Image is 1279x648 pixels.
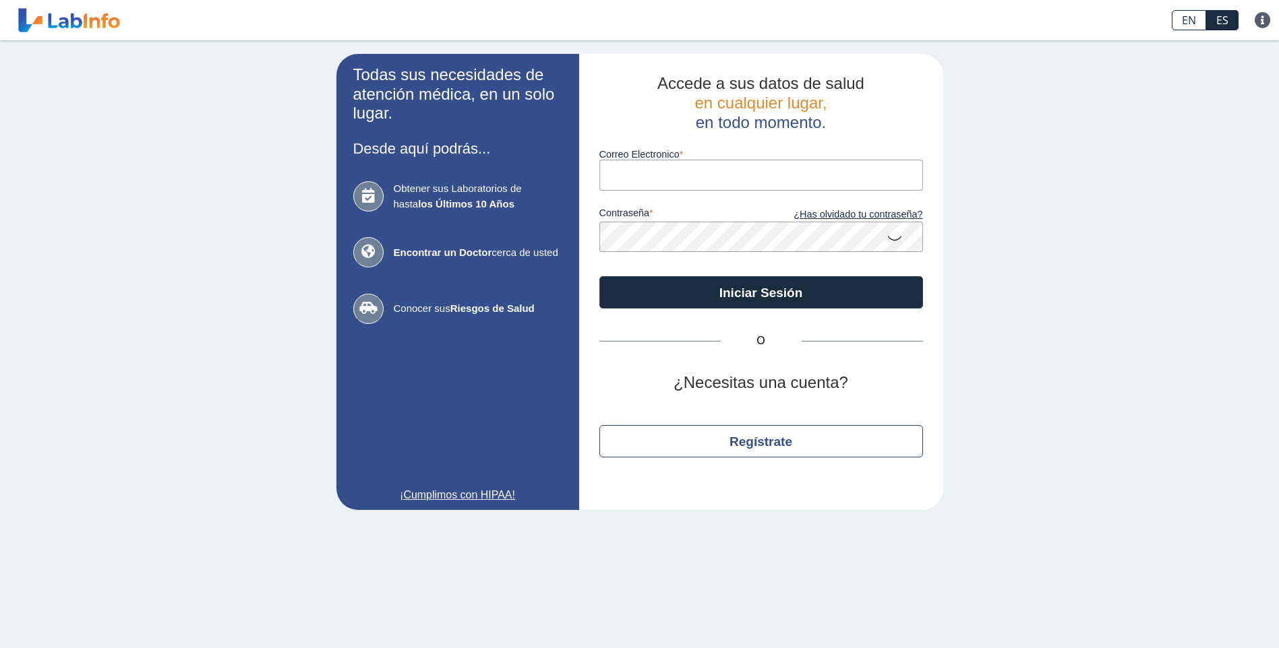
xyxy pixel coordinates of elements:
b: los Últimos 10 Años [418,198,514,209]
button: Regístrate [599,425,923,457]
span: Obtener sus Laboratorios de hasta [394,181,562,212]
button: Iniciar Sesión [599,276,923,309]
h2: ¿Necesitas una cuenta? [599,373,923,393]
span: en cualquier lugar, [694,94,827,112]
label: Correo Electronico [599,149,923,160]
span: Accede a sus datos de salud [657,74,864,92]
label: contraseña [599,207,761,222]
b: Encontrar un Doctor [394,247,492,258]
a: ¿Has olvidado tu contraseña? [761,207,923,222]
b: Riesgos de Salud [450,302,535,314]
h3: Desde aquí podrás... [353,140,562,157]
h2: Todas sus necesidades de atención médica, en un solo lugar. [353,65,562,123]
span: O [721,333,802,349]
span: cerca de usted [394,245,562,261]
span: Conocer sus [394,301,562,317]
a: ES [1206,10,1239,30]
a: EN [1172,10,1206,30]
a: ¡Cumplimos con HIPAA! [353,487,562,503]
span: en todo momento. [696,113,826,131]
